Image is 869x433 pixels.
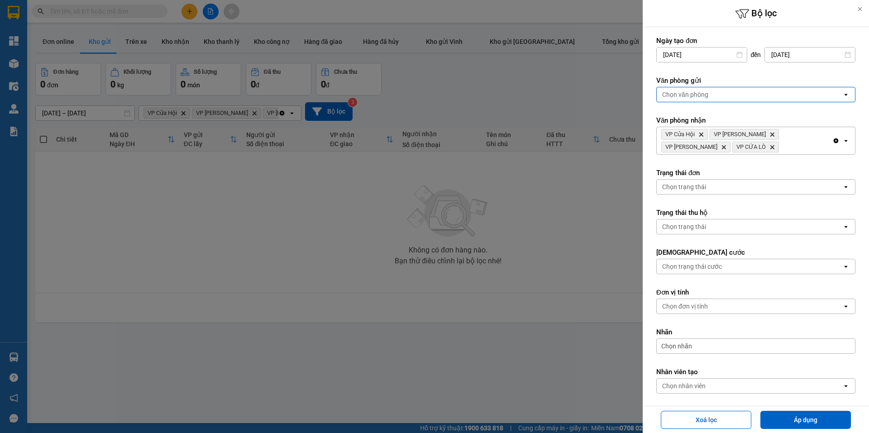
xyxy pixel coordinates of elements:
[832,137,840,144] svg: Clear all
[842,183,850,190] svg: open
[656,36,855,45] label: Ngày tạo đơn
[710,129,779,140] span: VP Xuân Hội, close by backspace
[657,48,747,62] input: Select a date.
[662,302,708,311] div: Chọn đơn vị tính
[842,91,850,98] svg: open
[656,248,855,257] label: [DEMOGRAPHIC_DATA] cước
[656,208,855,217] label: Trạng thái thu hộ
[751,50,761,59] span: đến
[765,48,855,62] input: Select a date.
[5,49,14,94] img: logo
[661,129,708,140] span: VP Cửa Hội, close by backspace
[736,143,766,151] span: VP CỬA LÒ
[662,262,722,271] div: Chọn trạng thái cước
[656,288,855,297] label: Đơn vị tính
[714,131,766,138] span: VP Xuân Hội
[662,222,706,231] div: Chọn trạng thái
[17,7,82,37] strong: CHUYỂN PHÁT NHANH AN PHÚ QUÝ
[842,382,850,390] svg: open
[769,132,775,137] svg: Delete
[662,182,706,191] div: Chọn trạng thái
[842,303,850,310] svg: open
[721,144,726,150] svg: Delete
[698,132,704,137] svg: Delete
[662,90,708,99] div: Chọn văn phòng
[781,143,782,152] input: Selected VP Cửa Hội, VP Xuân Hội, VP Nghi Xuân, VP CỬA LÒ.
[661,342,692,351] span: Chọn nhãn
[656,76,855,85] label: Văn phòng gửi
[16,38,83,69] span: [GEOGRAPHIC_DATA], [GEOGRAPHIC_DATA] ↔ [GEOGRAPHIC_DATA]
[661,142,731,152] span: VP Nghi Xuân, close by backspace
[656,116,855,125] label: Văn phòng nhận
[643,7,869,21] h6: Bộ lọc
[662,381,706,390] div: Chọn nhân viên
[760,411,851,429] button: Áp dụng
[665,143,717,151] span: VP Nghi Xuân
[661,411,751,429] button: Xoá lọc
[656,168,855,177] label: Trạng thái đơn
[656,367,855,376] label: Nhân viên tạo
[769,144,775,150] svg: Delete
[842,263,850,270] svg: open
[665,131,695,138] span: VP Cửa Hội
[656,328,855,337] label: Nhãn
[842,137,850,144] svg: open
[842,223,850,230] svg: open
[732,142,779,152] span: VP CỬA LÒ, close by backspace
